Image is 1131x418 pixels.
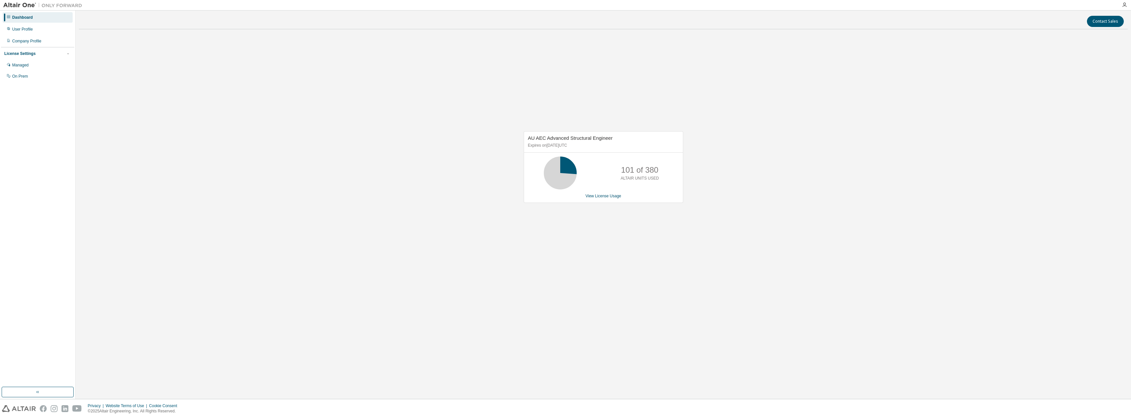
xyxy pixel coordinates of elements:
p: Expires on [DATE] UTC [528,143,677,148]
p: © 2025 Altair Engineering, Inc. All Rights Reserved. [88,408,181,414]
div: Privacy [88,403,106,408]
img: youtube.svg [72,405,82,412]
div: Dashboard [12,15,33,20]
img: Altair One [3,2,85,9]
div: On Prem [12,74,28,79]
img: altair_logo.svg [2,405,36,412]
p: 101 of 380 [621,164,658,176]
div: License Settings [4,51,36,56]
p: ALTAIR UNITS USED [621,176,659,181]
div: Website Terms of Use [106,403,149,408]
a: View License Usage [586,194,621,198]
div: User Profile [12,27,33,32]
div: Company Profile [12,38,41,44]
span: AU AEC Advanced Structural Engineer [528,135,613,141]
div: Cookie Consent [149,403,181,408]
div: Managed [12,62,29,68]
img: facebook.svg [40,405,47,412]
img: linkedin.svg [61,405,68,412]
button: Contact Sales [1087,16,1124,27]
img: instagram.svg [51,405,58,412]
